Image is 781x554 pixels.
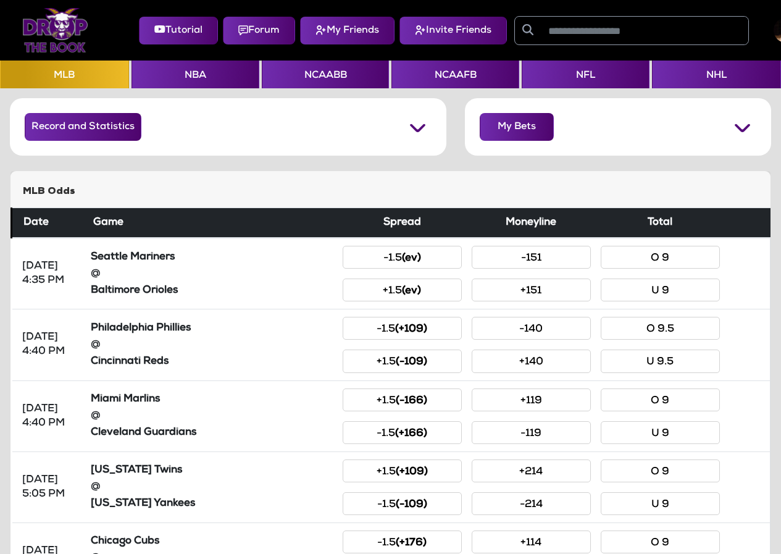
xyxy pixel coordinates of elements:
small: (-166) [396,396,427,406]
button: O 9 [601,460,720,482]
button: NHL [652,61,781,88]
small: (+176) [396,538,427,548]
strong: [US_STATE] Yankees [91,498,195,509]
button: My Friends [300,17,395,44]
strong: Miami Marlins [91,394,160,405]
button: -1.5(+109) [343,317,462,340]
button: O 9 [601,531,720,553]
div: @ [91,267,333,281]
strong: Philadelphia Phillies [91,323,191,334]
button: -1.5(+176) [343,531,462,553]
small: (-109) [396,357,427,367]
div: @ [91,338,333,352]
button: +1.5(-166) [343,388,462,411]
div: [DATE] 4:35 PM [22,259,76,288]
button: +151 [472,279,591,301]
button: +1.5(+109) [343,460,462,482]
button: +140 [472,350,591,372]
img: Logo [22,8,88,52]
th: Game [86,208,338,238]
strong: Cincinnati Reds [91,356,169,367]
button: -1.5(ev) [343,246,462,269]
th: Spread [338,208,467,238]
button: U 9.5 [601,350,720,372]
button: +1.5(ev) [343,279,462,301]
div: [DATE] 4:40 PM [22,330,76,359]
th: Date [12,208,86,238]
button: +114 [472,531,591,553]
button: -151 [472,246,591,269]
strong: [US_STATE] Twins [91,465,182,476]
button: O 9.5 [601,317,720,340]
div: @ [91,409,333,423]
small: (ev) [402,253,421,264]
button: My Bets [480,113,554,141]
strong: Cleveland Guardians [91,427,196,438]
small: (+166) [395,429,427,439]
small: (+109) [396,467,428,477]
button: Forum [223,17,295,44]
button: U 9 [601,279,720,301]
button: -214 [472,492,591,515]
small: (ev) [402,286,421,296]
small: (+109) [395,324,427,335]
button: Tutorial [139,17,218,44]
small: (-109) [396,500,427,510]
button: NBA [132,61,259,88]
th: Total [596,208,725,238]
button: NCAABB [262,61,390,88]
button: -1.5(-109) [343,492,462,515]
div: @ [91,480,333,494]
button: +1.5(-109) [343,350,462,372]
strong: Seattle Mariners [91,252,175,262]
button: O 9 [601,388,720,411]
button: +119 [472,388,591,411]
strong: Chicago Cubs [91,536,159,547]
button: -1.5(+166) [343,421,462,444]
h5: MLB Odds [23,186,758,198]
button: -140 [472,317,591,340]
button: Invite Friends [399,17,507,44]
div: [DATE] 5:05 PM [22,473,76,502]
button: -119 [472,421,591,444]
button: U 9 [601,421,720,444]
button: Record and Statistics [25,113,141,141]
strong: Baltimore Orioles [91,285,178,296]
button: NCAAFB [391,61,519,88]
th: Moneyline [467,208,596,238]
div: [DATE] 4:40 PM [22,402,76,430]
button: +214 [472,460,591,482]
button: O 9 [601,246,720,269]
button: U 9 [601,492,720,515]
button: NFL [522,61,649,88]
